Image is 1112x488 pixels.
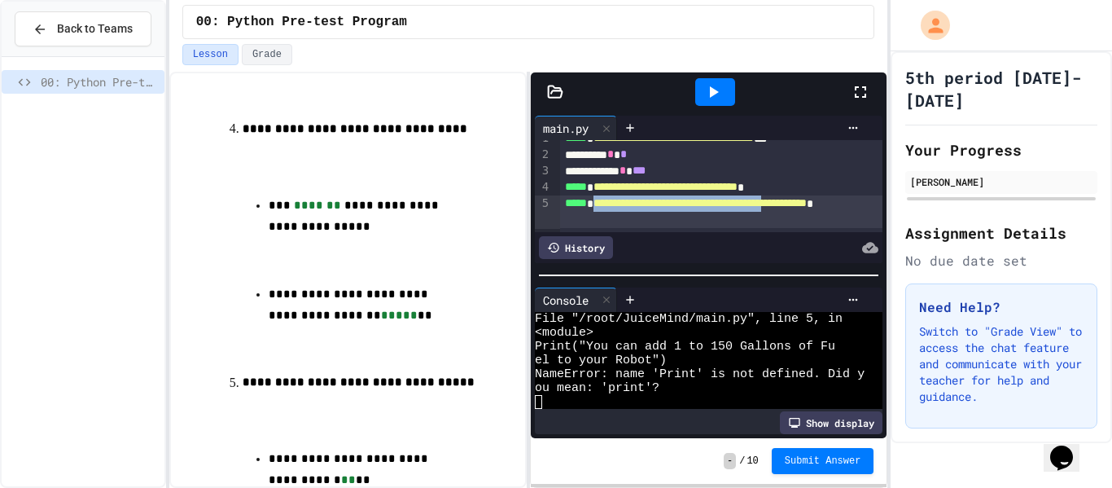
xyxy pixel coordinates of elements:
span: <module> [535,326,593,340]
span: File "/root/JuiceMind/main.py", line 5, in [535,312,843,326]
p: Switch to "Grade View" to access the chat feature and communicate with your teacher for help and ... [919,323,1084,405]
button: Lesson [182,44,239,65]
div: Console [535,292,597,309]
span: 00: Python Pre-test Program [196,12,407,32]
div: 2 [535,147,551,163]
span: Print("You can add 1 to 150 Gallons of Fu [535,340,835,354]
span: 10 [746,455,758,468]
span: 00: Python Pre-test Program [41,73,158,90]
h3: Need Help? [919,297,1084,317]
div: Show display [780,411,882,434]
div: Console [535,288,617,312]
div: No due date set [905,251,1097,270]
span: / [739,455,745,468]
h2: Your Progress [905,138,1097,161]
span: el to your Robot") [535,354,667,367]
iframe: chat widget [1044,423,1096,472]
span: NameError: name 'Print' is not defined. Did y [535,367,865,381]
h2: Assignment Details [905,222,1097,244]
div: main.py [535,120,597,137]
div: 3 [535,163,551,179]
span: - [724,453,736,469]
div: 5 [535,196,551,228]
button: Back to Teams [15,11,151,46]
div: [PERSON_NAME] [910,174,1092,189]
div: 4 [535,179,551,196]
span: Submit Answer [785,455,861,468]
button: Grade [242,44,292,65]
div: My Account [904,7,954,44]
div: main.py [535,116,617,140]
button: Submit Answer [772,448,874,474]
h1: 5th period [DATE]-[DATE] [905,66,1097,112]
span: Back to Teams [57,20,133,37]
span: ou mean: 'print'? [535,381,659,395]
div: History [539,236,613,259]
